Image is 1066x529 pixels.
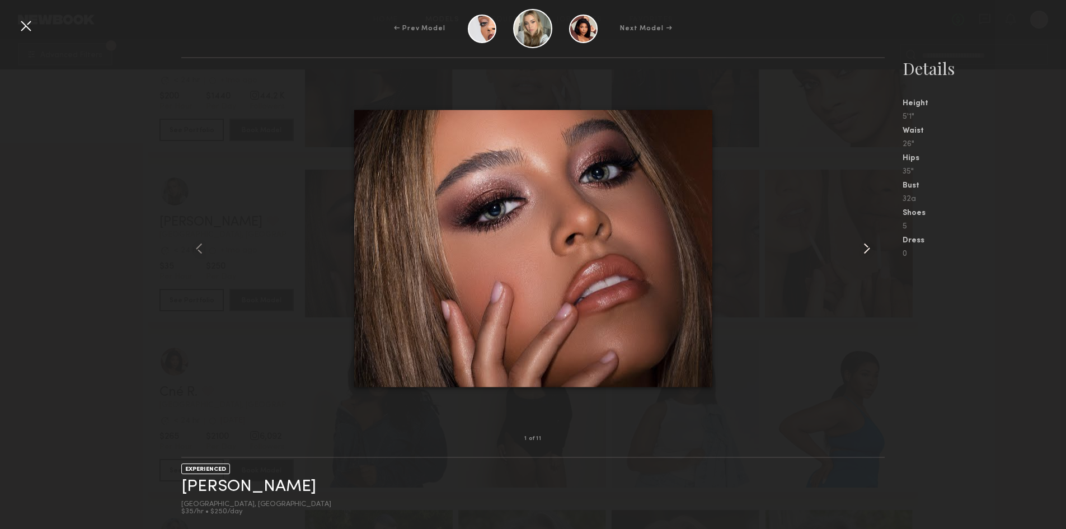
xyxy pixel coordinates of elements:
[903,155,1066,162] div: Hips
[181,478,316,495] a: [PERSON_NAME]
[181,464,230,474] div: EXPERIENCED
[620,24,672,34] div: Next Model →
[903,127,1066,135] div: Waist
[903,182,1066,190] div: Bust
[903,100,1066,107] div: Height
[181,508,331,516] div: $35/hr • $250/day
[903,195,1066,203] div: 32a
[903,57,1066,79] div: Details
[903,168,1066,176] div: 35"
[903,113,1066,121] div: 5'1"
[903,223,1066,231] div: 5
[524,436,542,442] div: 1 of 11
[181,501,331,508] div: [GEOGRAPHIC_DATA], [GEOGRAPHIC_DATA]
[903,141,1066,148] div: 26"
[903,237,1066,245] div: Dress
[394,24,445,34] div: ← Prev Model
[903,209,1066,217] div: Shoes
[903,250,1066,258] div: 0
